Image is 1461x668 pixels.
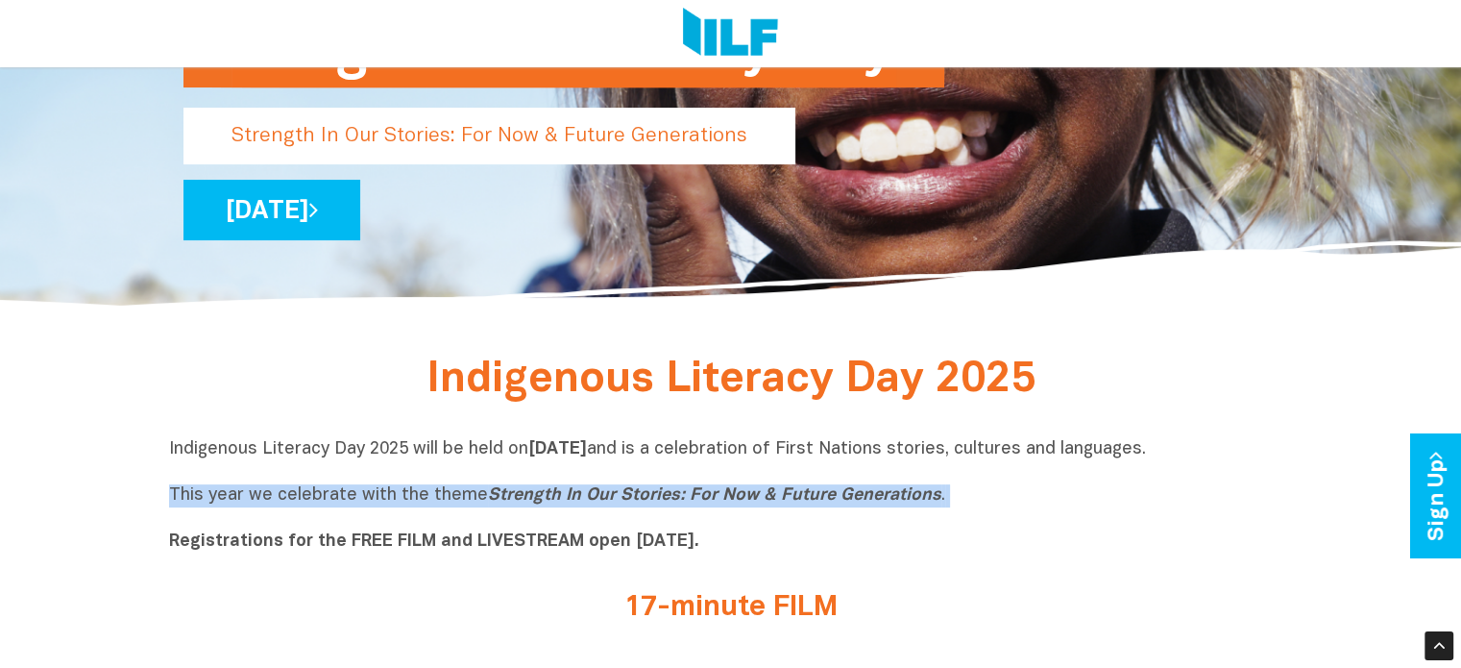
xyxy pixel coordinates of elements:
[183,180,360,240] a: [DATE]
[371,592,1091,624] h2: 17-minute FILM
[169,533,699,550] b: Registrations for the FREE FILM and LIVESTREAM open [DATE].
[426,360,1035,400] span: Indigenous Literacy Day 2025
[488,487,941,504] i: Strength In Our Stories: For Now & Future Generations
[231,10,896,87] h1: Indigenous Literacy Day
[528,441,587,458] b: [DATE]
[1424,631,1453,660] div: Scroll Back to Top
[683,8,778,60] img: Logo
[183,108,795,164] p: Strength In Our Stories: For Now & Future Generations
[169,438,1293,554] p: Indigenous Literacy Day 2025 will be held on and is a celebration of First Nations stories, cultu...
